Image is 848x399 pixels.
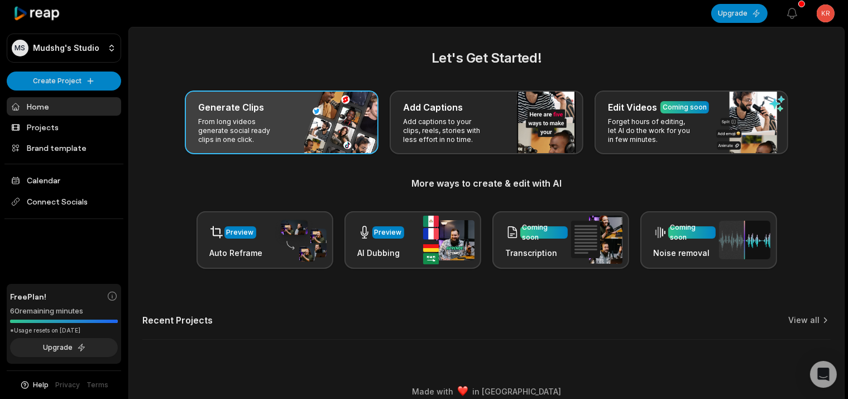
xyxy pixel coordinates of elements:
div: MS [12,40,28,56]
div: Coming soon [670,222,713,243]
span: Connect Socials [7,192,121,212]
h3: Edit Videos [608,101,657,114]
p: From long videos generate social ready clips in one click. [198,117,285,144]
a: Brand template [7,139,121,157]
img: noise_removal.png [719,221,770,259]
div: Coming soon [523,222,566,243]
span: Help [33,380,49,390]
div: Preview [375,227,402,237]
button: Create Project [7,72,121,91]
div: Made with in [GEOGRAPHIC_DATA] [139,386,834,397]
span: Free Plan! [10,291,46,302]
button: Upgrade [10,338,118,357]
a: Projects [7,118,121,136]
div: *Usage resets on [DATE] [10,326,118,335]
div: Preview [227,227,254,237]
h3: Noise removal [654,247,716,259]
h3: AI Dubbing [358,247,404,259]
div: 60 remaining minutes [10,306,118,317]
p: Add captions to your clips, reels, stories with less effort in no time. [403,117,490,144]
img: auto_reframe.png [275,218,327,262]
button: Upgrade [711,4,768,23]
a: Home [7,97,121,116]
img: heart emoji [458,386,468,396]
div: Open Intercom Messenger [810,361,837,388]
a: Privacy [56,380,80,390]
img: ai_dubbing.png [423,216,475,264]
h3: More ways to create & edit with AI [142,177,831,190]
div: Coming soon [663,102,707,112]
a: Terms [87,380,109,390]
a: View all [788,315,820,326]
p: Mudshg's Studio [33,43,99,53]
p: Forget hours of editing, let AI do the work for you in few minutes. [608,117,694,144]
h3: Auto Reframe [210,247,263,259]
button: Help [20,380,49,390]
h3: Generate Clips [198,101,264,114]
h3: Add Captions [403,101,463,114]
h2: Recent Projects [142,315,213,326]
h2: Let's Get Started! [142,48,831,68]
a: Calendar [7,171,121,189]
h3: Transcription [506,247,568,259]
img: transcription.png [571,216,622,264]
